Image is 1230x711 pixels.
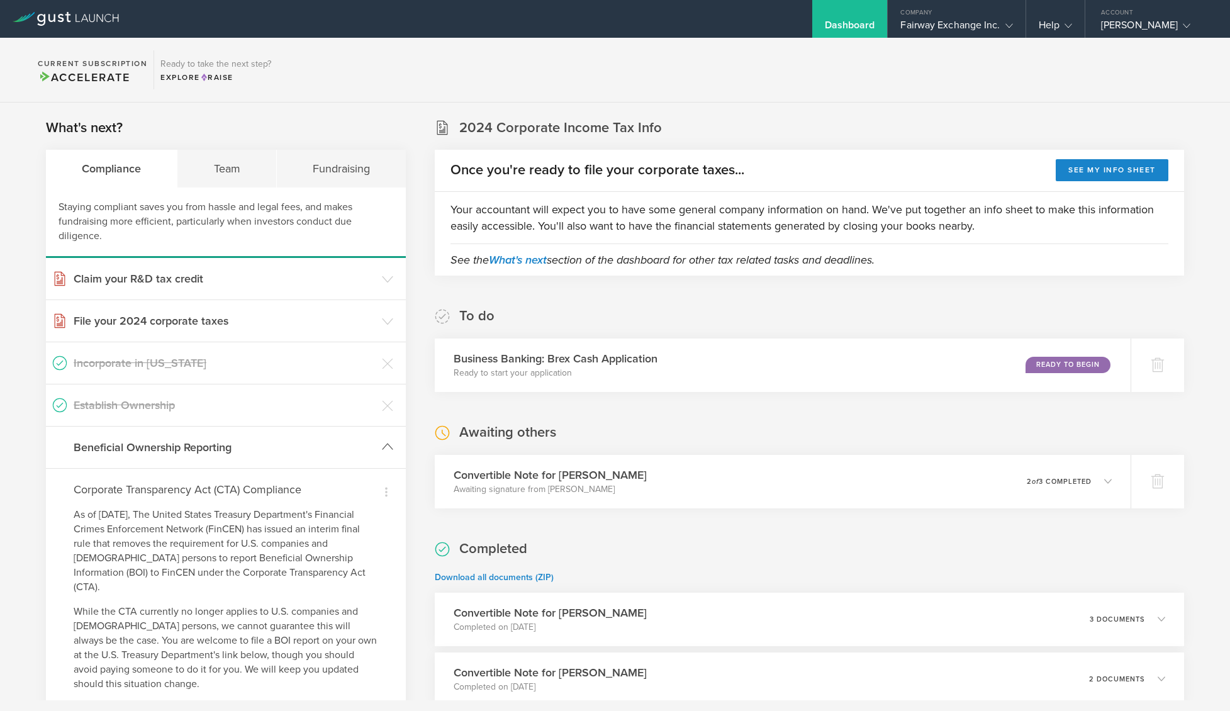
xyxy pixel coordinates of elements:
[825,19,875,38] div: Dashboard
[46,119,123,137] h2: What's next?
[459,119,662,137] h2: 2024 Corporate Income Tax Info
[450,161,744,179] h2: Once you're ready to file your corporate taxes...
[38,60,147,67] h2: Current Subscription
[1026,357,1110,373] div: Ready to Begin
[46,188,406,258] div: Staying compliant saves you from hassle and legal fees, and makes fundraising more efficient, par...
[454,664,647,681] h3: Convertible Note for [PERSON_NAME]
[160,60,271,69] h3: Ready to take the next step?
[74,397,376,413] h3: Establish Ownership
[154,50,277,89] div: Ready to take the next step?ExploreRaise
[74,508,378,595] p: As of [DATE], The United States Treasury Department's Financial Crimes Enforcement Network (FinCE...
[74,313,376,329] h3: File your 2024 corporate taxes
[435,572,554,583] a: Download all documents (ZIP)
[454,367,657,379] p: Ready to start your application
[1032,478,1039,486] em: of
[1089,676,1145,683] p: 2 documents
[1027,478,1092,485] p: 2 3 completed
[1056,159,1168,181] button: See my info sheet
[459,423,556,442] h2: Awaiting others
[454,350,657,367] h3: Business Banking: Brex Cash Application
[277,150,406,188] div: Fundraising
[74,355,376,371] h3: Incorporate in [US_STATE]
[46,150,177,188] div: Compliance
[1090,616,1145,623] p: 3 documents
[160,72,271,83] div: Explore
[454,467,647,483] h3: Convertible Note for [PERSON_NAME]
[454,483,647,496] p: Awaiting signature from [PERSON_NAME]
[450,253,875,267] em: See the section of the dashboard for other tax related tasks and deadlines.
[74,605,378,691] p: While the CTA currently no longer applies to U.S. companies and [DEMOGRAPHIC_DATA] persons, we ca...
[74,271,376,287] h3: Claim your R&D tax credit
[200,73,233,82] span: Raise
[454,681,647,693] p: Completed on [DATE]
[74,439,376,456] h3: Beneficial Ownership Reporting
[454,621,647,634] p: Completed on [DATE]
[38,70,130,84] span: Accelerate
[435,339,1131,392] div: Business Banking: Brex Cash ApplicationReady to start your applicationReady to Begin
[177,150,276,188] div: Team
[459,307,495,325] h2: To do
[459,540,527,558] h2: Completed
[450,201,1168,234] p: Your accountant will expect you to have some general company information on hand. We've put toget...
[74,481,378,498] h4: Corporate Transparency Act (CTA) Compliance
[1039,19,1072,38] div: Help
[489,253,547,267] a: What's next
[454,605,647,621] h3: Convertible Note for [PERSON_NAME]
[900,19,1012,38] div: Fairway Exchange Inc.
[1101,19,1208,38] div: [PERSON_NAME]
